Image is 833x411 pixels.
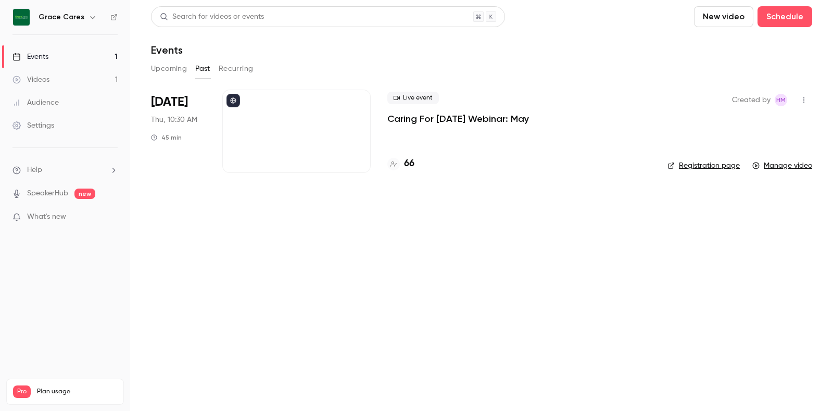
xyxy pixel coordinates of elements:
span: Plan usage [37,388,117,396]
button: New video [694,6,753,27]
span: [DATE] [151,94,188,110]
div: 45 min [151,133,182,142]
button: Recurring [219,60,254,77]
div: Audience [12,97,59,108]
span: What's new [27,211,66,222]
span: Pro [13,385,31,398]
h4: 66 [404,157,414,171]
a: Manage video [752,160,812,171]
span: Help [27,165,42,176]
img: Grace Cares [13,9,30,26]
h6: Grace Cares [39,12,84,22]
span: Created by [732,94,771,106]
div: Videos [12,74,49,85]
a: SpeakerHub [27,188,68,199]
iframe: Noticeable Trigger [105,213,118,222]
span: Thu, 10:30 AM [151,115,197,125]
a: 66 [387,157,414,171]
li: help-dropdown-opener [12,165,118,176]
h1: Events [151,44,183,56]
div: Events [12,52,48,62]
div: Search for videos or events [160,11,264,22]
button: Upcoming [151,60,187,77]
a: Caring For [DATE] Webinar: May [387,113,529,125]
button: Schedule [758,6,812,27]
a: Registration page [667,160,740,171]
div: May 22 Thu, 10:30 AM (Europe/London) [151,90,206,173]
span: HM [776,94,786,106]
button: Past [195,60,210,77]
span: new [74,189,95,199]
span: Live event [387,92,439,104]
span: Hannah Montgomery [775,94,787,106]
div: Settings [12,120,54,131]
